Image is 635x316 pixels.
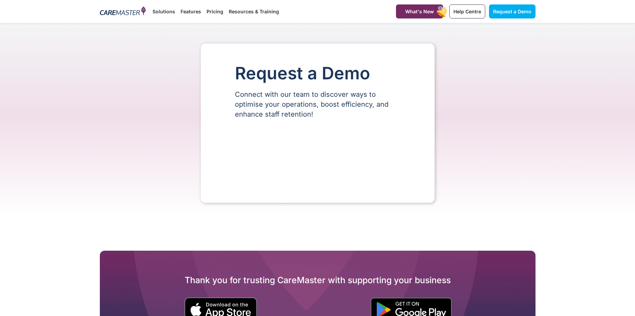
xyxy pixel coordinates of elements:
[449,4,485,18] a: Help Centre
[453,9,481,14] span: Help Centre
[235,90,400,119] p: Connect with our team to discover ways to optimise your operations, boost efficiency, and enhance...
[493,9,531,14] span: Request a Demo
[100,6,146,17] img: CareMaster Logo
[235,131,400,182] iframe: Form 0
[235,64,400,83] h1: Request a Demo
[100,275,535,286] h2: Thank you for trusting CareMaster with supporting your business
[396,4,443,18] a: What's New
[489,4,535,18] a: Request a Demo
[405,9,434,14] span: What's New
